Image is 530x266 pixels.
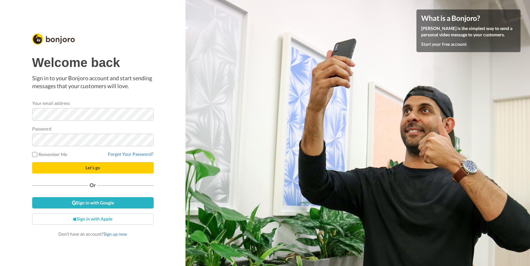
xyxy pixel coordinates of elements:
a: Sign in with Google [32,197,154,209]
a: Forgot Your Password? [108,151,154,157]
a: Sign in with Apple [32,213,154,225]
p: Sign in to your Bonjoro account and start sending messages that your customers will love. [32,74,154,90]
input: Remember Me [32,152,37,157]
p: [PERSON_NAME] is the simplest way to send a personal video message to your customers. [421,25,516,38]
h1: Welcome back [32,56,154,70]
span: Let's go [85,165,100,170]
a: Start your free account [421,41,467,47]
span: Or [88,183,97,187]
label: Remember Me [32,151,68,158]
label: Password [32,125,52,132]
h4: What is a Bonjoro? [421,14,516,22]
label: Your email address [32,100,70,106]
span: Don’t have an account? [58,231,127,237]
button: Let's go [32,162,154,173]
a: Sign up now [103,231,127,237]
